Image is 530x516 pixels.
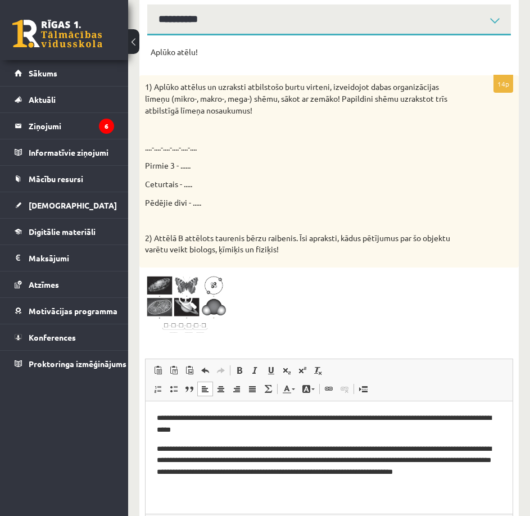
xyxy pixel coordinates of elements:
a: Digitālie materiāli [15,219,114,245]
a: Ziņojumi6 [15,113,114,139]
i: 6 [99,119,114,134]
a: [DEMOGRAPHIC_DATA] [15,192,114,218]
a: Italic (Ctrl+I) [247,363,263,378]
p: Aplūko atēlu! [151,47,508,58]
legend: Ziņojumi [29,113,114,139]
span: Motivācijas programma [29,306,117,316]
p: Pirmie 3 - ...... [145,160,457,171]
p: 14p [493,75,513,93]
span: [DEMOGRAPHIC_DATA] [29,200,117,210]
span: Atzīmes [29,279,59,289]
a: Insert Page Break for Printing [355,382,371,396]
a: Justify [244,382,260,396]
a: Math [260,382,276,396]
iframe: Editor, wiswyg-editor-user-answer-47024783807020 [146,401,513,514]
a: Motivācijas programma [15,298,114,324]
a: Unlink [337,382,352,396]
a: Proktoringa izmēģinājums [15,351,114,377]
span: Sākums [29,68,57,78]
span: Digitālie materiāli [29,227,96,237]
a: Aktuāli [15,87,114,112]
a: Insert/Remove Numbered List [150,382,166,396]
a: Block Quote [182,382,197,396]
img: z1.jpg [145,273,229,337]
a: Center [213,382,229,396]
a: Background Color [298,382,318,396]
a: Align Left [197,382,213,396]
span: Mācību resursi [29,174,83,184]
span: Proktoringa izmēģinājums [29,359,126,369]
a: Sākums [15,60,114,86]
a: Paste as plain text (Ctrl+Shift+V) [166,363,182,378]
p: Pēdējie divi - ..... [145,197,457,209]
a: Redo (Ctrl+Y) [213,363,229,378]
legend: Maksājumi [29,245,114,271]
span: Konferences [29,332,76,342]
a: Maksājumi [15,245,114,271]
a: Paste (Ctrl+V) [150,363,166,378]
a: Paste from Word [182,363,197,378]
a: Atzīmes [15,271,114,297]
a: Undo (Ctrl+Z) [197,363,213,378]
a: Text Color [279,382,298,396]
span: Aktuāli [29,94,56,105]
a: Superscript [295,363,310,378]
p: 1) Aplūko attēlus un uzraksti atbilstošo burtu virteni, izveidojot dabas organizācijas līmeņu (mi... [145,81,457,116]
a: Underline (Ctrl+U) [263,363,279,378]
a: Subscript [279,363,295,378]
a: Informatīvie ziņojumi [15,139,114,165]
a: Remove Format [310,363,326,378]
a: Mācību resursi [15,166,114,192]
p: 2) Attēlā B attēlots taurenis bērzu raibenis. Īsi apraksti, kādus pētījumus par šo objektu varētu... [145,233,457,255]
a: Insert/Remove Bulleted List [166,382,182,396]
a: Rīgas 1. Tālmācības vidusskola [12,20,102,48]
p: Ceturtais - ..... [145,178,457,190]
a: Link (Ctrl+K) [321,382,337,396]
p: ....-....-....-....-....-.... [145,142,457,153]
a: Align Right [229,382,244,396]
legend: Informatīvie ziņojumi [29,139,114,165]
a: Bold (Ctrl+B) [232,363,247,378]
a: Konferences [15,324,114,350]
